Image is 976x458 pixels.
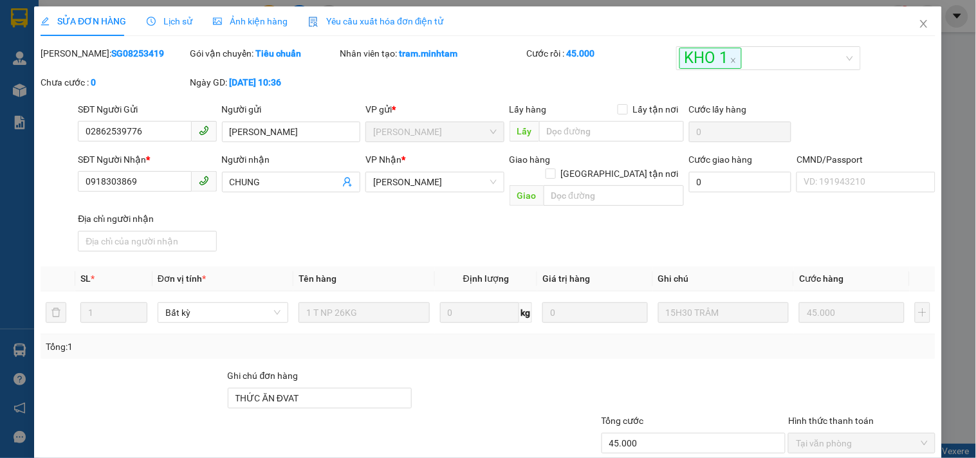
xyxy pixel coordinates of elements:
[373,172,496,192] span: Ngã Tư Huyện
[147,17,156,26] span: clock-circle
[658,302,789,323] input: Ghi Chú
[510,121,539,142] span: Lấy
[199,176,209,186] span: phone
[602,416,644,426] span: Tổng cước
[78,231,216,252] input: Địa chỉ của người nhận
[10,81,100,109] span: Đã [PERSON_NAME] :
[230,77,282,87] b: [DATE] 10:36
[147,16,192,26] span: Lịch sử
[365,154,401,165] span: VP Nhận
[689,154,753,165] label: Cước giao hàng
[213,16,288,26] span: Ảnh kiện hàng
[542,273,590,284] span: Giá trị hàng
[308,17,318,27] img: icon
[510,104,547,114] span: Lấy hàng
[165,303,281,322] span: Bất kỳ
[213,17,222,26] span: picture
[342,177,353,187] span: user-add
[689,172,792,192] input: Cước giao hàng
[788,416,874,426] label: Hình thức thanh toán
[123,11,154,24] span: Nhận:
[78,212,216,226] div: Địa chỉ người nhận
[567,48,595,59] b: 45.000
[796,152,935,167] div: CMND/Passport
[228,371,299,381] label: Ghi chú đơn hàng
[190,46,337,60] div: Gói vận chuyển:
[544,185,684,206] input: Dọc đường
[539,121,684,142] input: Dọc đường
[41,75,187,89] div: Chưa cước :
[78,102,216,116] div: SĐT Người Gửi
[542,302,648,323] input: 0
[365,102,504,116] div: VP gửi
[463,273,509,284] span: Định lượng
[919,19,929,29] span: close
[111,48,164,59] b: SG08253419
[123,11,226,40] div: [PERSON_NAME]
[628,102,684,116] span: Lấy tận nơi
[519,302,532,323] span: kg
[199,125,209,136] span: phone
[679,48,742,69] span: KHO 1
[527,46,674,60] div: Cước rồi :
[41,17,50,26] span: edit
[11,11,114,40] div: [PERSON_NAME]
[158,273,206,284] span: Đơn vị tính
[11,11,31,24] span: Gửi:
[510,185,544,206] span: Giao
[80,273,91,284] span: SL
[730,57,737,64] span: close
[10,81,116,124] div: 20.000
[91,77,96,87] b: 0
[906,6,942,42] button: Close
[799,302,905,323] input: 0
[340,46,524,60] div: Nhân viên tạo:
[799,273,843,284] span: Cước hàng
[46,340,378,354] div: Tổng: 1
[46,302,66,323] button: delete
[256,48,302,59] b: Tiêu chuẩn
[299,302,429,323] input: VD: Bàn, Ghế
[373,122,496,142] span: Hồ Chí Minh
[689,122,792,142] input: Cước lấy hàng
[308,16,444,26] span: Yêu cầu xuất hóa đơn điện tử
[299,273,336,284] span: Tên hàng
[190,75,337,89] div: Ngày GD:
[78,152,216,167] div: SĐT Người Nhận
[653,266,794,291] th: Ghi chú
[222,102,360,116] div: Người gửi
[689,104,747,114] label: Cước lấy hàng
[796,434,927,453] span: Tại văn phòng
[915,302,930,323] button: plus
[556,167,684,181] span: [GEOGRAPHIC_DATA] tận nơi
[510,154,551,165] span: Giao hàng
[228,388,412,408] input: Ghi chú đơn hàng
[123,40,226,55] div: CHỊ THÚY
[41,46,187,60] div: [PERSON_NAME]:
[222,152,360,167] div: Người nhận
[11,40,114,55] div: CHÚ LÂM
[399,48,457,59] b: tram.minhtam
[41,16,126,26] span: SỬA ĐƠN HÀNG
